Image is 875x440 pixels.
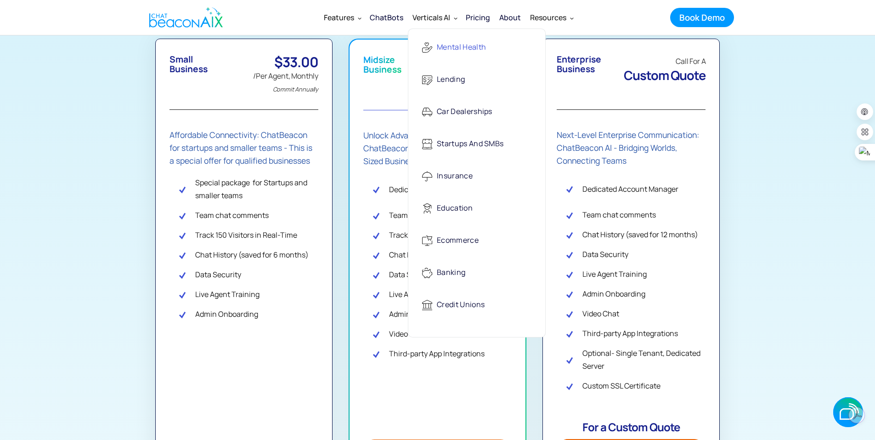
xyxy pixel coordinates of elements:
div: Ecommerce [437,231,479,250]
div: Admin Onboarding [389,308,452,320]
img: Check [373,290,380,299]
img: Dropdown [454,16,457,20]
div: Resources [530,11,566,24]
div: Enterprise Business [557,55,601,74]
img: Check [373,349,380,358]
a: About [495,6,525,29]
div: Admin Onboarding [195,308,258,320]
div: Features [319,6,365,29]
div: Small Business [169,55,208,74]
div: Education [437,199,473,218]
nav: Verticals AI [408,29,546,337]
div: Admin Onboarding [582,287,645,300]
img: Check [179,251,186,259]
img: Check [566,355,573,364]
a: home [141,1,228,34]
div: Video Chat [389,327,426,340]
div: Banking [437,263,465,282]
strong: Unlock Advanced Communication: ChatBeacon AI - Powering Medium-Sized Businesses [363,130,494,166]
div: Data Security [389,268,435,281]
a: Pricing [461,6,495,29]
img: Check [179,310,186,319]
span: Custom Quote [624,67,706,84]
div: $33.00 [253,55,318,69]
img: Check [566,309,573,318]
a: Startups and SMBs [413,130,541,156]
div: Video Chat [582,307,619,320]
img: Check [179,185,186,194]
div: About [499,11,521,24]
div: Custom SSL Certificate [582,379,660,392]
div: ChatBots [370,11,403,24]
img: Dropdown [358,16,361,20]
img: Check [373,185,380,194]
div: Optional- Single Tenant, Dedicated Server [582,347,706,372]
a: Book Demo [670,8,734,27]
div: Dedicated Account Manager [389,183,485,196]
a: Education [413,194,541,220]
img: Check [179,290,186,299]
div: Credit Unions [437,296,485,314]
div: Car Dealerships [437,103,492,121]
a: Car Dealerships [413,98,541,124]
a: Lending [413,66,541,91]
div: /Per Agent, Monthly [253,69,318,96]
div: Chat History (saved for 12 months) [389,248,505,261]
div: Verticals AI [412,11,450,24]
div: Data Security [582,248,628,261]
img: Check [373,251,380,259]
div: Special package for Startups and smaller teams [195,176,319,202]
div: Data Security [195,268,241,281]
div: Live Agent Training [195,288,260,301]
img: Check [566,250,573,259]
img: Dropdown [570,16,574,20]
div: Call For A [624,55,706,68]
div: Verticals AI [408,6,461,29]
div: Live Agent Training [389,288,453,301]
img: Check [373,330,380,338]
img: Check [566,382,573,390]
em: Commit Annually [273,85,319,93]
a: ChatBots [365,6,408,29]
div: Midsize Business [363,55,401,74]
div: Track 1000 Visitors in Real-Time [389,229,496,241]
img: Check [566,329,573,338]
img: Check [179,231,186,240]
a: Credit Unions [413,291,541,317]
div: Chat History (saved for 12 months) [582,228,698,241]
img: Check [566,270,573,279]
div: Pricing [466,11,490,24]
img: Check [373,211,380,220]
div: Affordable Connectivity: ChatBeacon for startups and smaller teams - This is a special offer for ... [169,128,319,167]
img: Check [179,270,186,279]
div: Third-party App Integrations [582,327,678,340]
img: Check [179,211,186,220]
div: Team chat comments [195,209,269,222]
img: Check [373,310,380,319]
div: Insurance [437,167,473,186]
div: Chat History (saved for 6 months) [195,248,309,261]
div: Resources [525,6,577,29]
div: Startups and SMBs [437,135,503,154]
a: Banking [413,259,541,285]
div: Team chat comments [389,209,463,222]
img: Check [566,230,573,239]
div: For a Custom Quote [557,420,706,439]
div: Next-Level Enterprise Communication: ChatBeacon AI - Bridging Worlds, Connecting Teams [557,128,706,167]
div: Mental Health [437,38,486,57]
a: Mental Health [413,34,541,59]
img: Check [373,270,380,279]
a: Ecommerce [413,227,541,252]
img: Check [566,290,573,298]
div: Track 150 Visitors in Real-Time [195,229,297,241]
div: Dedicated Account Manager [582,183,678,195]
div: Team chat comments [582,208,656,221]
img: Check [566,184,573,193]
div: Lending [437,70,465,89]
img: Check [566,211,573,219]
img: Check [373,231,380,240]
div: Live Agent Training [582,268,647,280]
a: Insurance [413,162,541,188]
div: Third-party App Integrations [389,347,485,360]
div: Book Demo [679,11,725,23]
